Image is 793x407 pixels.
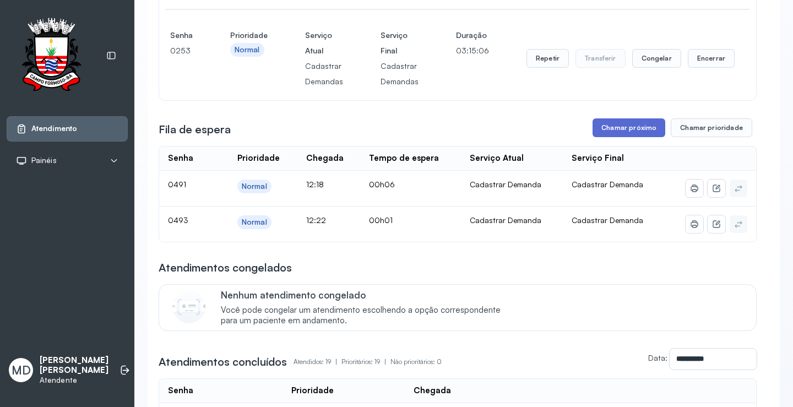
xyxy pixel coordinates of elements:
[456,43,489,58] p: 03:15:06
[159,354,287,370] h3: Atendimentos concluídos
[168,153,193,164] div: Senha
[242,218,267,227] div: Normal
[230,28,268,43] h4: Prioridade
[159,260,292,275] h3: Atendimentos congelados
[294,354,341,370] p: Atendidos: 19
[31,156,57,165] span: Painéis
[159,122,231,137] h3: Fila de espera
[168,215,188,225] span: 0493
[172,290,205,323] img: Imagem de CalloutCard
[221,305,512,326] span: Você pode congelar um atendimento escolhendo a opção correspondente para um paciente em andamento.
[470,153,524,164] div: Serviço Atual
[572,153,624,164] div: Serviço Final
[369,215,393,225] span: 00h01
[369,180,395,189] span: 00h06
[593,118,665,137] button: Chamar próximo
[306,215,326,225] span: 12:22
[632,49,681,68] button: Congelar
[16,123,118,134] a: Atendimento
[237,153,280,164] div: Prioridade
[414,386,451,396] div: Chegada
[305,28,343,58] h4: Serviço Atual
[31,124,77,133] span: Atendimento
[170,28,193,43] h4: Senha
[369,153,439,164] div: Tempo de espera
[12,18,91,94] img: Logotipo do estabelecimento
[470,215,555,225] div: Cadastrar Demanda
[170,43,193,58] p: 0253
[688,49,735,68] button: Encerrar
[671,118,752,137] button: Chamar prioridade
[390,354,442,370] p: Não prioritários: 0
[381,28,419,58] h4: Serviço Final
[40,376,108,385] p: Atendente
[306,153,344,164] div: Chegada
[456,28,489,43] h4: Duração
[305,58,343,89] p: Cadastrar Demandas
[168,180,186,189] span: 0491
[381,58,419,89] p: Cadastrar Demandas
[572,215,643,225] span: Cadastrar Demanda
[575,49,626,68] button: Transferir
[341,354,390,370] p: Prioritários: 19
[384,357,386,366] span: |
[40,355,108,376] p: [PERSON_NAME] [PERSON_NAME]
[291,386,334,396] div: Prioridade
[221,289,512,301] p: Nenhum atendimento congelado
[470,180,555,189] div: Cadastrar Demanda
[572,180,643,189] span: Cadastrar Demanda
[335,357,337,366] span: |
[168,386,193,396] div: Senha
[235,45,260,55] div: Normal
[242,182,267,191] div: Normal
[306,180,324,189] span: 12:18
[526,49,569,68] button: Repetir
[648,353,667,362] label: Data:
